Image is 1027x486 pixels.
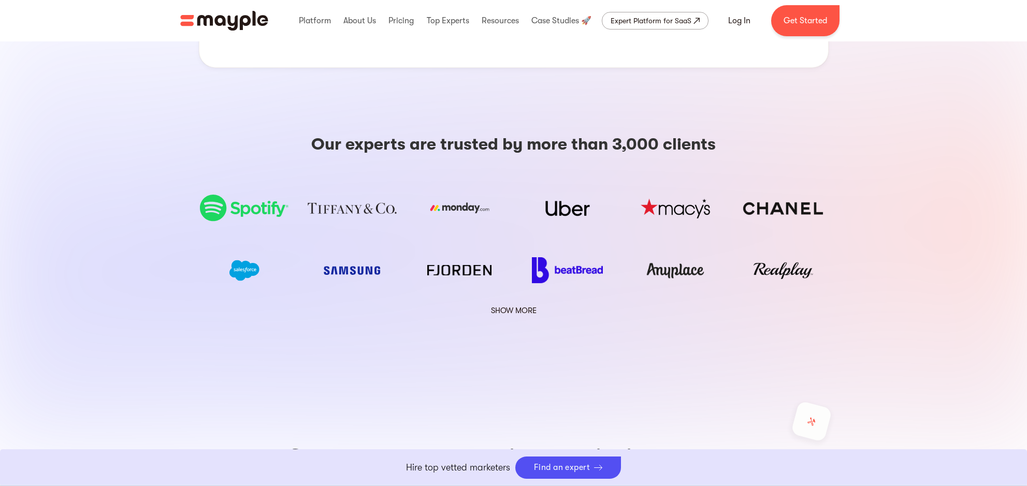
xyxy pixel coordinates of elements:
img: Mayple logo [180,11,268,31]
div: 聊天小组件 [975,436,1027,486]
div: Find an expert [534,463,590,473]
iframe: Chat Widget [975,436,1027,486]
h3: Get more work done with our winning bundles [199,443,829,472]
p: Hire top vetted marketers [406,461,510,475]
a: Get Started [771,5,840,36]
a: Log In [716,8,763,33]
a: Expert Platform for SaaS [602,12,708,30]
div: Expert Platform for SaaS [611,14,691,27]
div: Platform [296,4,334,37]
a: home [180,11,268,31]
div: Resources [479,4,522,37]
div: About Us [341,4,379,37]
h3: Our experts are trusted by more than 3,000 clients [311,134,716,155]
a: SHOW MORE [484,304,543,317]
div: Pricing [386,4,416,37]
div: Top Experts [424,4,472,37]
